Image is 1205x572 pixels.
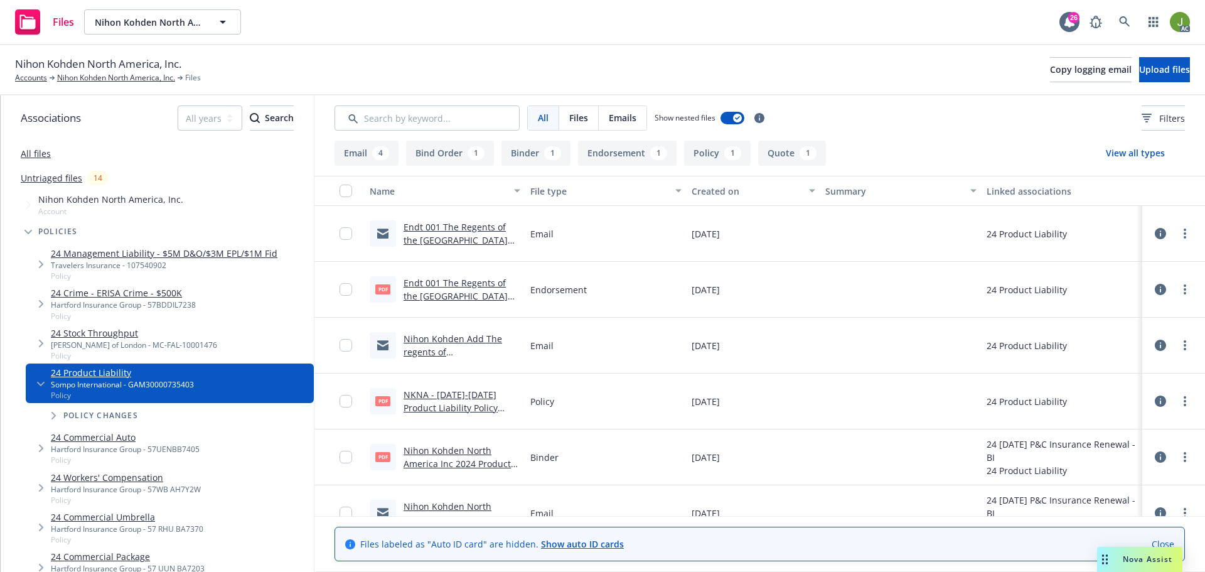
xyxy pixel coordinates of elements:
input: Toggle Row Selected [340,451,352,463]
span: Policy changes [63,412,138,419]
span: Policy [51,534,203,545]
span: Binder [530,451,559,464]
span: Policy [51,350,217,361]
div: Hartford Insurance Group - 57 RHU BA7370 [51,524,203,534]
div: Hartford Insurance Group - 57WB AH7Y2W [51,484,201,495]
button: Quote [758,141,826,166]
div: 1 [468,146,485,160]
div: 1 [650,146,667,160]
span: Nova Assist [1123,554,1172,564]
a: Report a Bug [1083,9,1108,35]
span: Files [185,72,201,84]
button: Upload files [1139,57,1190,82]
div: Summary [825,185,962,198]
a: NKNA - [DATE]-[DATE] Product Liability Policy (Sompo).pdf [404,389,498,427]
a: Accounts [15,72,47,84]
button: Summary [820,176,981,206]
a: 24 Commercial Auto [51,431,200,444]
input: Toggle Row Selected [340,227,352,240]
div: Drag to move [1097,547,1113,572]
div: Travelers Insurance - 107540902 [51,260,277,271]
div: 14 [87,171,109,185]
a: 24 Commercial Package [51,550,205,563]
a: Show auto ID cards [541,538,624,550]
span: Policy [51,311,196,321]
span: Policies [38,228,78,235]
span: Account [38,206,183,217]
div: Hartford Insurance Group - 57UENBB7405 [51,444,200,455]
button: Linked associations [982,176,1142,206]
button: Policy [684,141,751,166]
span: [DATE] [692,451,720,464]
a: Nihon Kohden North America Inc 2024 Products Binder [DATE].pdf [404,445,515,483]
button: Created on [687,176,821,206]
a: 24 Management Liability - $5M D&O/$3M EPL/$1M Fid [51,247,277,260]
div: 24 [DATE] P&C Insurance Renewal - BI [987,438,1137,464]
a: Endt 001 The Regents of the [GEOGRAPHIC_DATA][US_STATE], [GEOGRAPHIC_DATA] on AI Schedule.msg [404,221,515,286]
a: Nihon Kohden Add The regents of [GEOGRAPHIC_DATA][US_STATE] UCLA as AI.eml [404,333,516,384]
span: Nihon Kohden North America, Inc. [38,193,183,206]
svg: Search [250,113,260,123]
span: Filters [1159,112,1185,125]
button: Filters [1142,105,1185,131]
a: 24 Commercial Umbrella [51,510,203,524]
div: 1 [544,146,561,160]
span: pdf [375,396,390,406]
div: Search [250,106,294,130]
span: [DATE] [692,227,720,240]
a: Nihon Kohden North America, Inc. [57,72,175,84]
span: Policy [51,390,194,401]
div: 24 [DATE] P&C Insurance Renewal - BI [987,494,1137,520]
span: [DATE] [692,339,720,352]
span: Email [530,339,554,352]
input: Search by keyword... [335,105,520,131]
button: SearchSearch [250,105,294,131]
button: Copy logging email [1050,57,1132,82]
a: Nihon Kohden North America Inc_ - Products liability Renewal - BIND ORDER.msg [404,500,502,552]
span: [DATE] [692,283,720,296]
span: Show nested files [655,112,715,123]
span: Upload files [1139,63,1190,75]
button: File type [525,176,686,206]
span: Email [530,507,554,520]
div: Sompo International - GAM30000735403 [51,379,194,390]
span: Policy [51,495,201,505]
span: Policy [530,395,554,408]
span: All [538,111,549,124]
div: [PERSON_NAME] of London - MC-FAL-10001476 [51,340,217,350]
span: Files labeled as "Auto ID card" are hidden. [360,537,624,551]
button: Bind Order [406,141,494,166]
div: Name [370,185,506,198]
a: more [1177,505,1192,521]
span: Emails [609,111,636,124]
button: Email [335,141,399,166]
button: Nova Assist [1097,547,1182,572]
div: 24 Product Liability [987,464,1137,477]
span: Policy [51,455,200,465]
span: [DATE] [692,507,720,520]
input: Toggle Row Selected [340,507,352,519]
button: View all types [1086,141,1185,166]
a: 24 Stock Throughput [51,326,217,340]
div: 24 Product Liability [987,283,1067,296]
a: more [1177,226,1192,241]
div: Hartford Insurance Group - 57BDDIL7238 [51,299,196,310]
div: Created on [692,185,802,198]
span: Nihon Kohden North America, Inc. [95,16,203,29]
a: Close [1152,537,1174,551]
a: 24 Workers' Compensation [51,471,201,484]
a: 24 Product Liability [51,366,194,379]
span: Files [569,111,588,124]
div: File type [530,185,667,198]
a: Untriaged files [21,171,82,185]
button: Binder [501,141,570,166]
input: Toggle Row Selected [340,339,352,352]
span: Nihon Kohden North America, Inc. [15,56,181,72]
a: Search [1112,9,1137,35]
img: photo [1170,12,1190,32]
div: Linked associations [987,185,1137,198]
a: more [1177,338,1192,353]
button: Endorsement [578,141,677,166]
span: Endorsement [530,283,587,296]
span: Copy logging email [1050,63,1132,75]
